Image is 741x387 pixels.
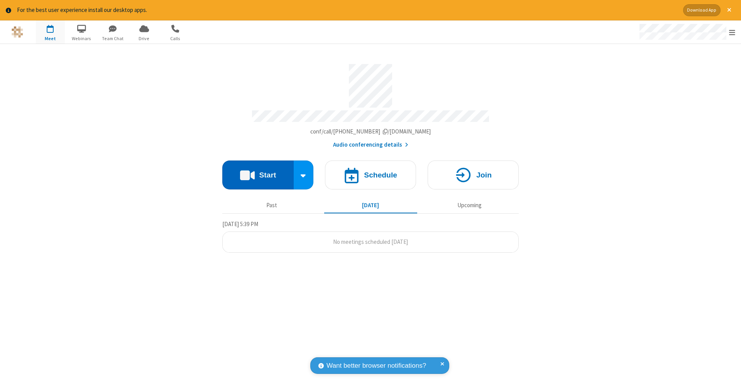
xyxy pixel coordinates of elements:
h4: Start [259,171,276,179]
span: Want better browser notifications? [327,361,426,371]
section: Account details [222,58,519,149]
button: Logo [3,20,32,44]
button: Copy my meeting room linkCopy my meeting room link [310,127,431,136]
button: Join [428,161,519,189]
button: Close alert [723,4,735,16]
div: Open menu [632,20,741,44]
span: No meetings scheduled [DATE] [333,238,408,245]
button: Download App [683,4,721,16]
button: Start [222,161,294,189]
span: Webinars [67,35,96,42]
span: Drive [130,35,159,42]
button: Audio conferencing details [333,140,408,149]
span: Calls [161,35,190,42]
h4: Schedule [364,171,397,179]
button: [DATE] [324,198,417,213]
button: Schedule [325,161,416,189]
h4: Join [476,171,492,179]
span: Copy my meeting room link [310,128,431,135]
img: QA Selenium DO NOT DELETE OR CHANGE [12,26,23,38]
div: Start conference options [294,161,314,189]
span: Team Chat [98,35,127,42]
span: [DATE] 5:39 PM [222,220,258,228]
div: For the best user experience install our desktop apps. [17,6,677,15]
section: Today's Meetings [222,220,519,253]
button: Past [225,198,318,213]
button: Upcoming [423,198,516,213]
span: Meet [36,35,65,42]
